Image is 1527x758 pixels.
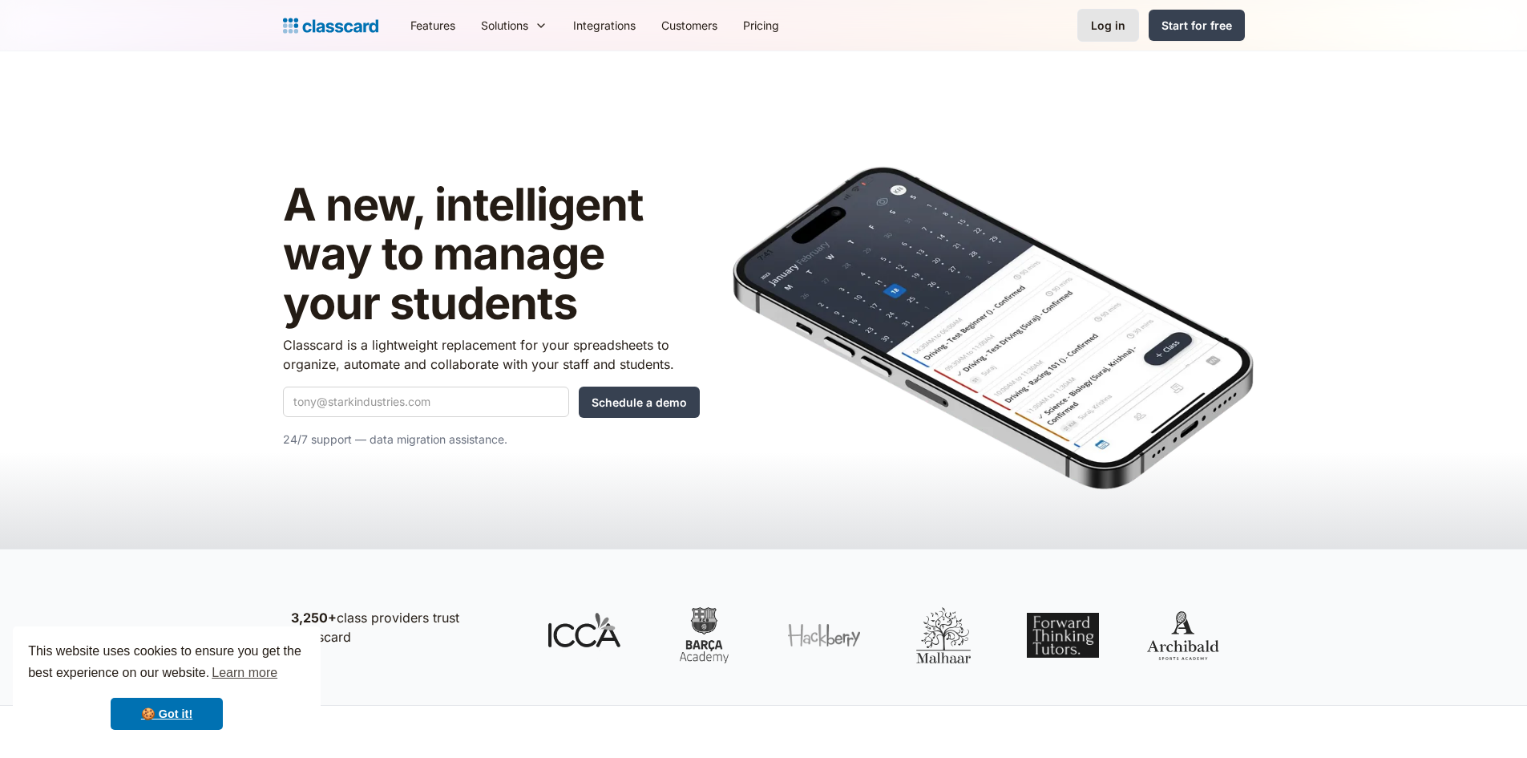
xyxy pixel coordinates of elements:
[283,180,700,329] h1: A new, intelligent way to manage your students
[1077,9,1139,42] a: Log in
[283,14,378,37] a: Logo
[481,17,528,34] div: Solutions
[283,335,700,374] p: Classcard is a lightweight replacement for your spreadsheets to organize, automate and collaborat...
[111,698,223,730] a: dismiss cookie message
[13,626,321,745] div: cookieconsent
[468,7,560,43] div: Solutions
[209,661,280,685] a: learn more about cookies
[283,387,569,417] input: tony@starkindustries.com
[1161,17,1232,34] div: Start for free
[291,610,337,626] strong: 3,250+
[398,7,468,43] a: Features
[560,7,648,43] a: Integrations
[730,7,792,43] a: Pricing
[579,387,700,418] input: Schedule a demo
[283,430,700,449] p: 24/7 support — data migration assistance.
[1149,10,1245,41] a: Start for free
[648,7,730,43] a: Customers
[1091,17,1125,34] div: Log in
[283,387,700,418] form: Quick Demo Form
[28,642,305,685] span: This website uses cookies to ensure you get the best experience on our website.
[291,608,515,647] p: class providers trust Classcard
